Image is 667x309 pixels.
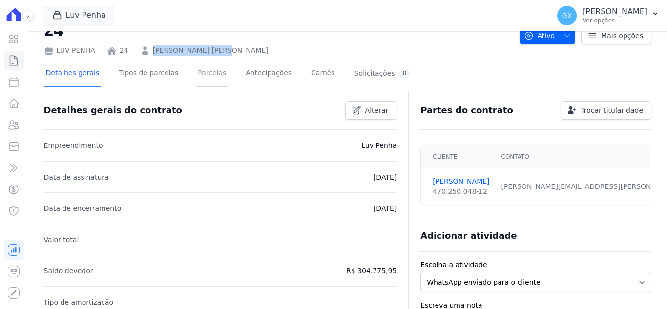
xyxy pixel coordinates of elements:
[309,61,337,87] a: Carnês
[581,27,651,44] a: Mais opções
[581,105,643,115] span: Trocar titularidade
[374,171,396,183] p: [DATE]
[244,61,293,87] a: Antecipações
[44,45,95,56] div: LUV PENHA
[44,265,93,277] p: Saldo devedor
[583,7,647,17] p: [PERSON_NAME]
[44,296,114,308] p: Tipo de amortização
[117,61,180,87] a: Tipos de parcelas
[44,104,182,116] h3: Detalhes gerais do contrato
[44,234,79,246] p: Valor total
[354,69,411,78] div: Solicitações
[562,12,572,19] span: GX
[433,186,489,197] div: 470.250.048-12
[153,45,269,56] a: [PERSON_NAME] [PERSON_NAME]
[399,69,411,78] div: 0
[420,230,517,242] h3: Adicionar atividade
[365,105,389,115] span: Alterar
[44,6,114,24] button: Luv Penha
[346,265,396,277] p: R$ 304.775,95
[196,61,228,87] a: Parcelas
[549,2,667,29] button: GX [PERSON_NAME] Ver opções
[420,260,651,270] label: Escolha a atividade
[353,61,413,87] a: Solicitações0
[44,171,109,183] p: Data de assinatura
[420,104,513,116] h3: Partes do contrato
[120,45,128,56] a: 24
[421,145,495,168] th: Cliente
[345,101,397,120] a: Alterar
[524,27,555,44] span: Ativo
[583,17,647,24] p: Ver opções
[44,203,122,214] p: Data de encerramento
[433,176,489,186] a: [PERSON_NAME]
[520,27,576,44] button: Ativo
[361,140,396,151] p: Luv Penha
[374,203,396,214] p: [DATE]
[44,61,102,87] a: Detalhes gerais
[44,140,103,151] p: Empreendimento
[561,101,651,120] a: Trocar titularidade
[601,31,643,41] span: Mais opções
